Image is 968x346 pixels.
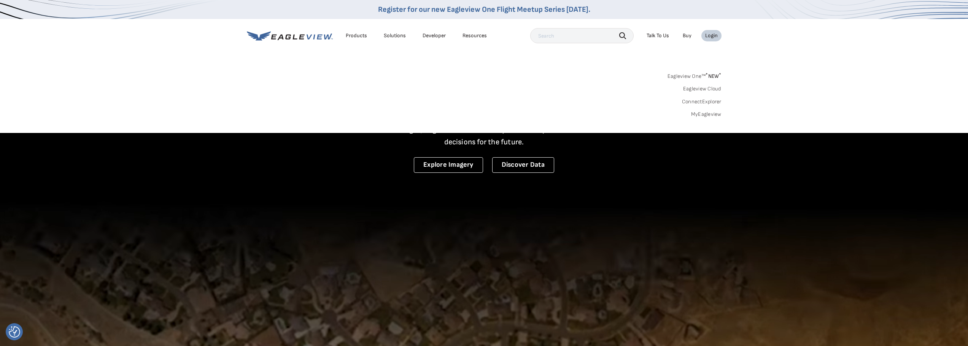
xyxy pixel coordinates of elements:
div: Talk To Us [647,32,669,39]
a: Discover Data [492,157,554,173]
div: Solutions [384,32,406,39]
a: Eagleview Cloud [683,85,722,92]
a: Register for our new Eagleview One Flight Meetup Series [DATE]. [378,5,590,14]
div: Login [705,32,718,39]
span: NEW [706,73,721,79]
div: Products [346,32,367,39]
a: Eagleview One™*NEW* [668,71,722,79]
a: Developer [423,32,446,39]
a: ConnectExplorer [682,98,722,105]
img: Revisit consent button [9,326,20,338]
a: MyEagleview [691,111,722,118]
input: Search [530,28,634,43]
button: Consent Preferences [9,326,20,338]
div: Resources [463,32,487,39]
a: Buy [683,32,691,39]
a: Explore Imagery [414,157,483,173]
